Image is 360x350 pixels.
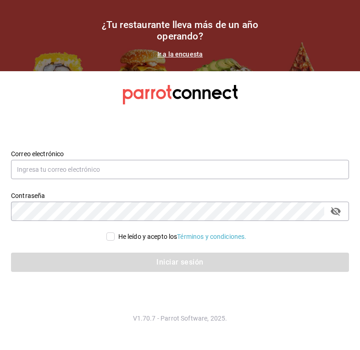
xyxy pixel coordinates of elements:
input: Ingresa tu correo electrónico [11,160,349,179]
label: Correo electrónico [11,150,349,157]
p: V1.70.7 - Parrot Software, 2025. [11,314,349,323]
a: Términos y condiciones. [177,233,246,240]
div: He leído y acepto los [118,232,247,242]
a: Ir a la encuesta [157,51,203,58]
h1: ¿Tu restaurante lleva más de un año operando? [89,19,272,42]
button: passwordField [328,203,343,219]
label: Contraseña [11,192,349,198]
